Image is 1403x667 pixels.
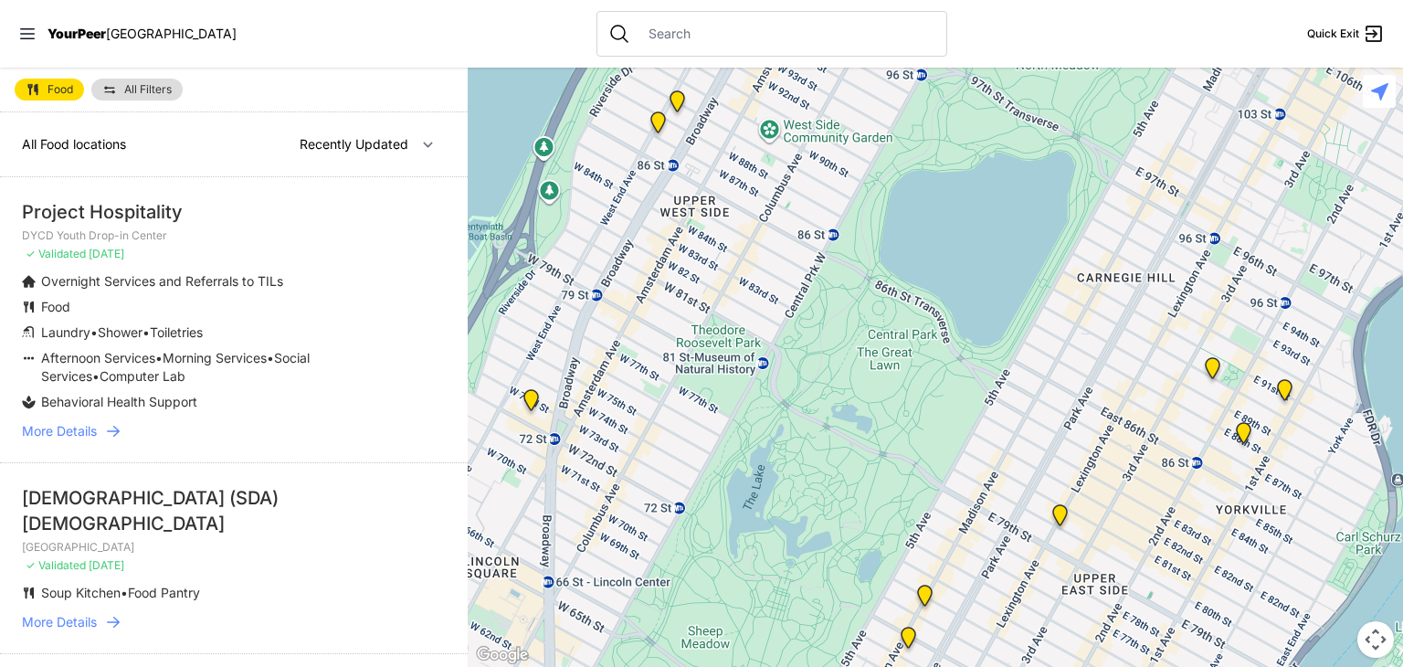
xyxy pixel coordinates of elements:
span: Behavioral Health Support [41,394,197,409]
span: Food [47,84,73,95]
span: • [90,324,98,340]
span: Morning Services [163,350,267,365]
div: Senior Programming [647,111,670,141]
a: Quick Exit [1307,23,1385,45]
span: Laundry [41,324,90,340]
span: Shower [98,324,142,340]
a: All Filters [91,79,183,101]
a: YourPeer[GEOGRAPHIC_DATA] [47,28,237,39]
span: Toiletries [150,324,203,340]
span: All Filters [124,84,172,95]
span: Soup Kitchen [41,585,121,600]
span: Computer Lab [100,368,185,384]
div: Avenue Church [1273,379,1296,408]
button: Map camera controls [1357,621,1394,658]
a: More Details [22,422,446,440]
span: [DATE] [89,558,124,572]
span: ✓ Validated [26,247,86,260]
p: [GEOGRAPHIC_DATA] [22,540,446,555]
span: • [155,350,163,365]
span: More Details [22,613,97,631]
span: [GEOGRAPHIC_DATA] [106,26,237,41]
span: • [92,368,100,384]
input: Search [638,25,935,43]
span: Afternoon Services [41,350,155,365]
span: • [121,585,128,600]
span: Food [41,299,70,314]
span: • [267,350,274,365]
img: Google [472,643,533,667]
span: Quick Exit [1307,26,1359,41]
div: Project Hospitality [22,199,446,225]
p: DYCD Youth Drop-in Center [22,228,446,243]
span: [DATE] [89,247,124,260]
span: Food Pantry [128,585,200,600]
span: • [142,324,150,340]
a: Open this area in Google Maps (opens a new window) [472,643,533,667]
div: Manhattan [897,627,920,656]
div: [DEMOGRAPHIC_DATA] (SDA) [DEMOGRAPHIC_DATA] [22,485,446,536]
span: More Details [22,422,97,440]
span: All Food locations [22,136,126,152]
span: ✓ Validated [26,558,86,572]
a: More Details [22,613,446,631]
span: Overnight Services and Referrals to TILs [41,273,283,289]
span: YourPeer [47,26,106,41]
a: Food [15,79,84,101]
